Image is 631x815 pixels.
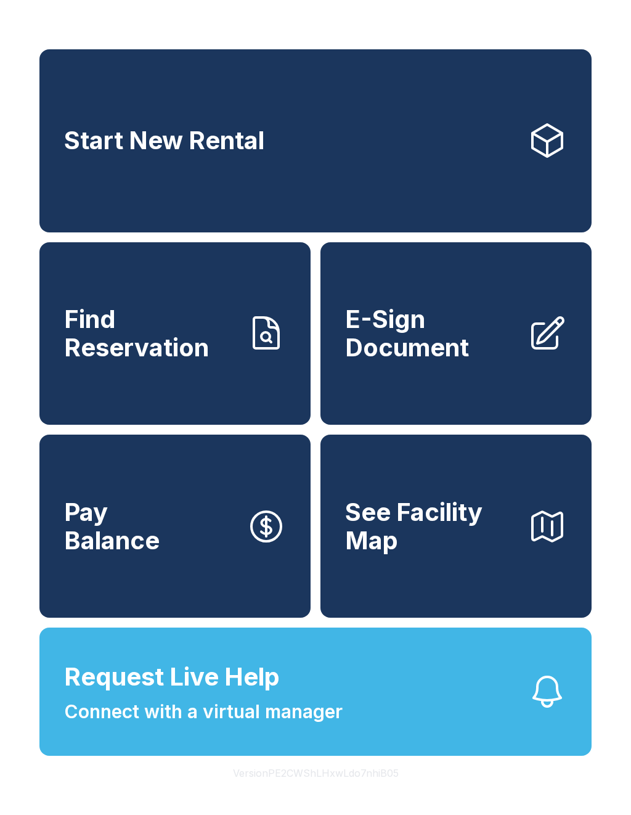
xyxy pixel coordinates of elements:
[320,435,592,618] button: See Facility Map
[64,126,264,155] span: Start New Rental
[64,498,160,554] span: Pay Balance
[320,242,592,425] a: E-Sign Document
[39,49,592,232] a: Start New Rental
[39,435,311,618] a: PayBalance
[39,628,592,756] button: Request Live HelpConnect with a virtual manager
[345,305,518,361] span: E-Sign Document
[64,658,280,695] span: Request Live Help
[345,498,518,554] span: See Facility Map
[39,242,311,425] a: Find Reservation
[64,698,343,726] span: Connect with a virtual manager
[223,756,409,790] button: VersionPE2CWShLHxwLdo7nhiB05
[64,305,237,361] span: Find Reservation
